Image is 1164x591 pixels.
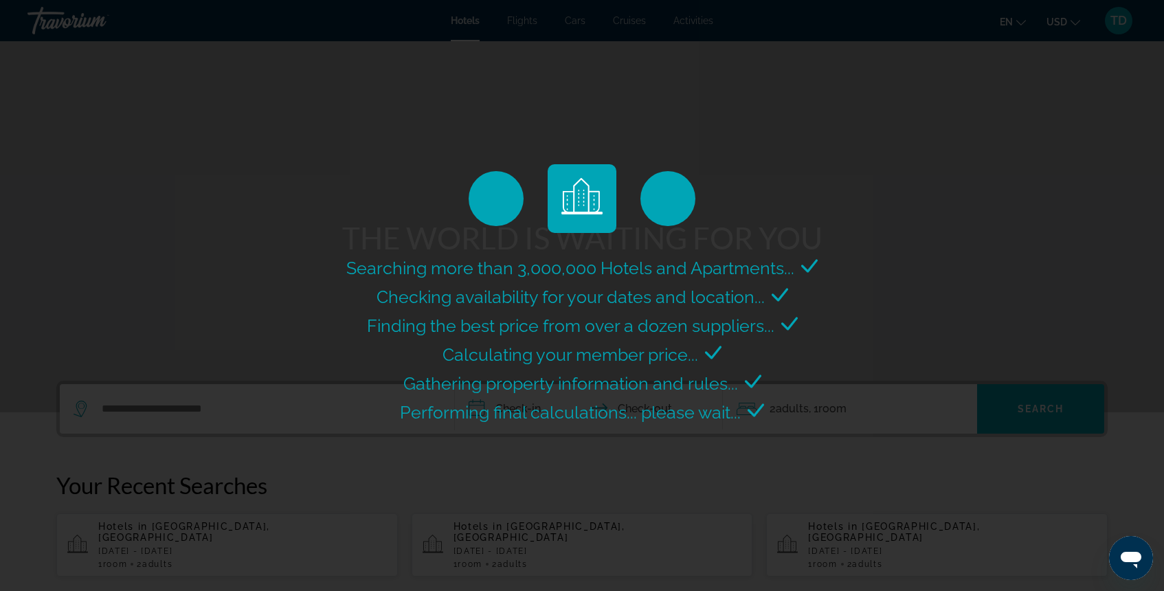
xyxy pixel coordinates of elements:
[443,344,698,365] span: Calculating your member price...
[403,373,738,394] span: Gathering property information and rules...
[377,287,765,307] span: Checking availability for your dates and location...
[400,402,741,423] span: Performing final calculations... please wait...
[346,258,794,278] span: Searching more than 3,000,000 Hotels and Apartments...
[367,315,774,336] span: Finding the best price from over a dozen suppliers...
[1109,536,1153,580] iframe: Button to launch messaging window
